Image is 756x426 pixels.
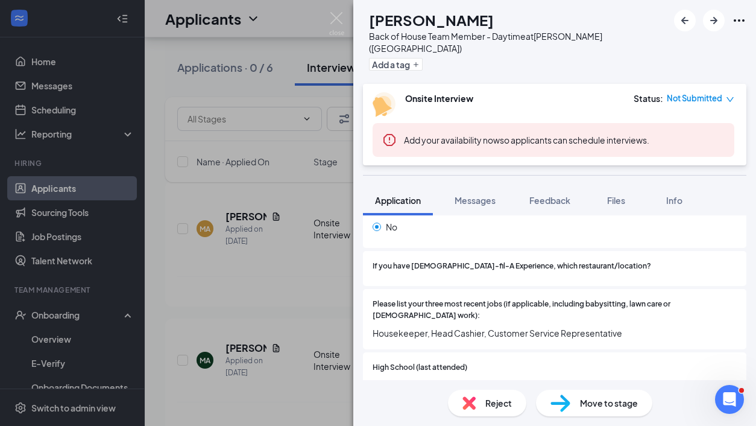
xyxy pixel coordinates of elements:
[678,13,692,28] svg: ArrowLeftNew
[369,10,494,30] h1: [PERSON_NAME]
[405,93,473,104] b: Onsite Interview
[373,299,737,322] span: Please list your three most recent jobs (if applicable, including babysitting, lawn care or [DEMO...
[707,13,721,28] svg: ArrowRight
[580,396,638,410] span: Move to stage
[667,92,722,104] span: Not Submitted
[373,326,737,340] span: Housekeeper, Head Cashier, Customer Service Representative
[404,135,649,145] span: so applicants can schedule interviews.
[375,195,421,206] span: Application
[455,195,496,206] span: Messages
[634,92,663,104] div: Status :
[373,362,467,374] span: High School (last attended)
[369,58,423,71] button: PlusAdd a tag
[382,133,397,147] svg: Error
[369,30,668,54] div: Back of House Team Member - Daytime at [PERSON_NAME] ([GEOGRAPHIC_DATA])
[373,378,737,392] span: [PERSON_NAME][GEOGRAPHIC_DATA]
[529,195,570,206] span: Feedback
[666,195,682,206] span: Info
[412,61,420,68] svg: Plus
[703,10,725,31] button: ArrowRight
[726,95,734,104] span: down
[674,10,696,31] button: ArrowLeftNew
[404,134,500,146] button: Add your availability now
[715,385,744,414] iframe: Intercom live chat
[607,195,625,206] span: Files
[732,13,746,28] svg: Ellipses
[485,396,512,410] span: Reject
[373,261,651,272] span: If you have [DEMOGRAPHIC_DATA]-fil-A Experience, which restaurant/location?
[386,220,397,234] span: No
